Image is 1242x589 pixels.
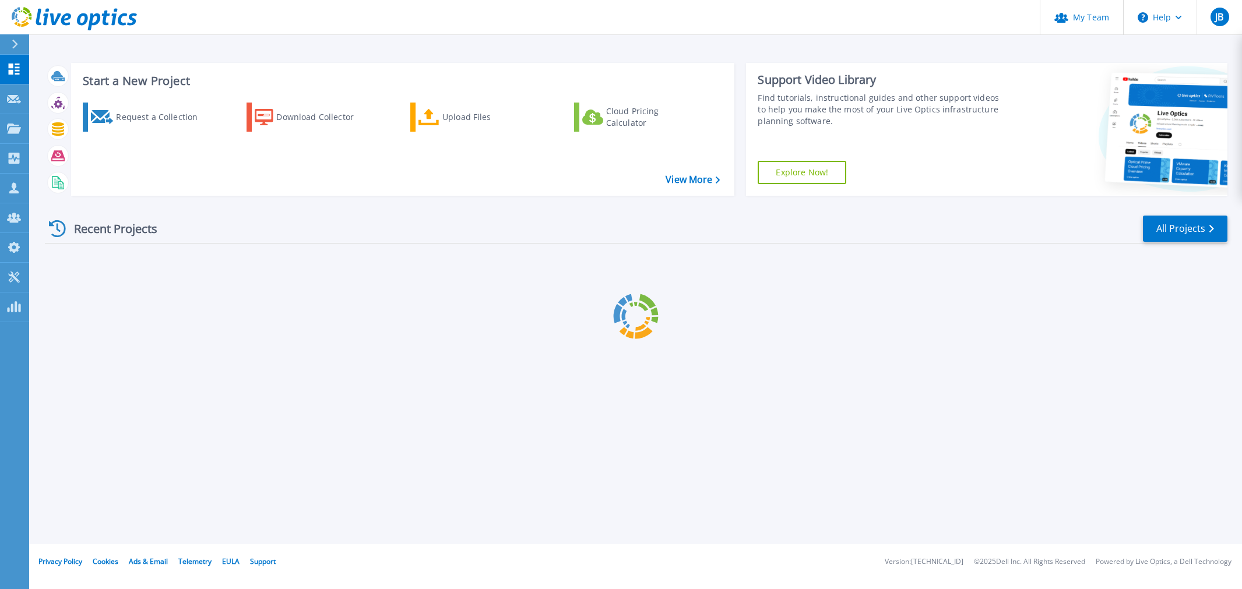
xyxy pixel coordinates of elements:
a: Explore Now! [758,161,846,184]
span: JB [1215,12,1223,22]
div: Download Collector [276,105,370,129]
a: Ads & Email [129,556,168,566]
a: Cookies [93,556,118,566]
div: Find tutorials, instructional guides and other support videos to help you make the most of your L... [758,92,1004,127]
a: All Projects [1143,216,1227,242]
a: Request a Collection [83,103,213,132]
li: Powered by Live Optics, a Dell Technology [1096,558,1232,566]
a: Telemetry [178,556,212,566]
li: Version: [TECHNICAL_ID] [885,558,963,566]
a: Privacy Policy [38,556,82,566]
a: Download Collector [247,103,377,132]
div: Upload Files [442,105,536,129]
a: View More [666,174,720,185]
div: Request a Collection [116,105,209,129]
h3: Start a New Project [83,75,720,87]
div: Support Video Library [758,72,1004,87]
li: © 2025 Dell Inc. All Rights Reserved [974,558,1085,566]
div: Recent Projects [45,214,173,243]
div: Cloud Pricing Calculator [606,105,699,129]
a: EULA [222,556,240,566]
a: Upload Files [410,103,540,132]
a: Cloud Pricing Calculator [574,103,704,132]
a: Support [250,556,276,566]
